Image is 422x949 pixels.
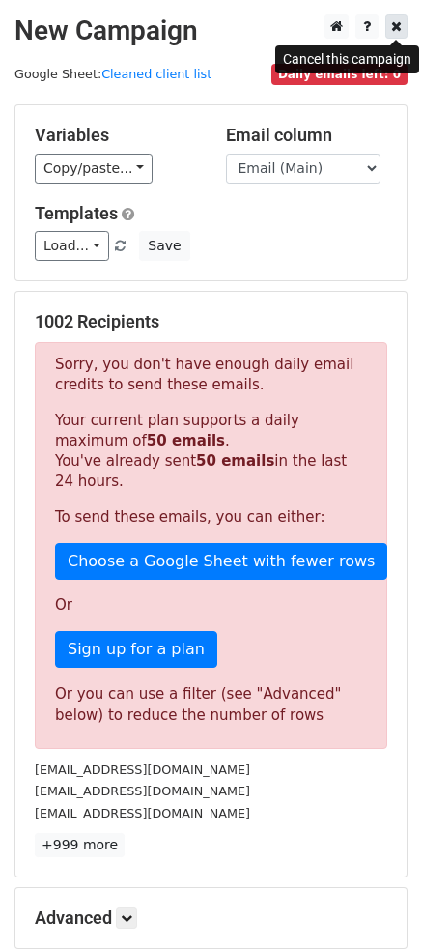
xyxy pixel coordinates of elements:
[55,595,367,616] p: Or
[55,683,367,727] div: Or you can use a filter (see "Advanced" below) to reduce the number of rows
[325,856,422,949] iframe: Chat Widget
[55,411,367,492] p: Your current plan supports a daily maximum of . You've already sent in the last 24 hours.
[14,14,408,47] h2: New Campaign
[35,833,125,857] a: +999 more
[35,125,197,146] h5: Variables
[147,432,225,449] strong: 50 emails
[271,67,408,81] a: Daily emails left: 0
[35,784,250,798] small: [EMAIL_ADDRESS][DOMAIN_NAME]
[35,806,250,820] small: [EMAIL_ADDRESS][DOMAIN_NAME]
[35,154,153,184] a: Copy/paste...
[35,311,387,332] h5: 1002 Recipients
[35,762,250,777] small: [EMAIL_ADDRESS][DOMAIN_NAME]
[139,231,189,261] button: Save
[55,355,367,395] p: Sorry, you don't have enough daily email credits to send these emails.
[55,631,217,668] a: Sign up for a plan
[14,67,211,81] small: Google Sheet:
[55,543,387,580] a: Choose a Google Sheet with fewer rows
[55,507,367,528] p: To send these emails, you can either:
[275,45,419,73] div: Cancel this campaign
[35,231,109,261] a: Load...
[35,907,387,929] h5: Advanced
[35,203,118,223] a: Templates
[196,452,274,470] strong: 50 emails
[101,67,211,81] a: Cleaned client list
[271,64,408,85] span: Daily emails left: 0
[226,125,388,146] h5: Email column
